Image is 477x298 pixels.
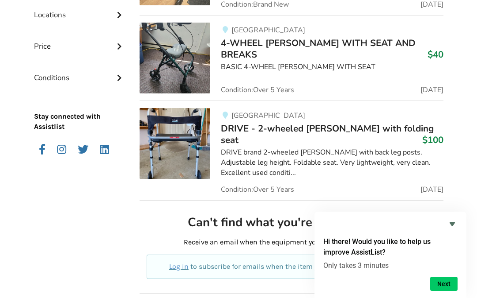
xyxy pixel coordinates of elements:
[323,219,458,291] div: Hi there! Would you like to help us improve AssistList?
[140,101,443,200] a: mobility-drive - 2-wheeled walker with folding seat[GEOGRAPHIC_DATA]DRIVE - 2-wheeled [PERSON_NAM...
[221,186,294,193] span: Condition: Over 5 Years
[323,236,458,258] h2: Hi there! Would you like to help us improve AssistList?
[221,86,294,93] span: Condition: Over 5 Years
[428,49,443,60] h3: $40
[231,25,305,35] span: [GEOGRAPHIC_DATA]
[34,24,126,55] div: Price
[34,55,126,87] div: Conditions
[221,62,443,72] div: BASIC 4-WHEEL [PERSON_NAME] WITH SEAT
[420,86,443,93] span: [DATE]
[447,219,458,229] button: Hide survey
[221,122,434,146] span: DRIVE - 2-wheeled [PERSON_NAME] with folding seat
[34,87,126,132] p: Stay connected with Assistlist
[221,37,416,61] span: 4-WHEEL [PERSON_NAME] WITH SEAT AND BREAKS
[169,262,189,271] a: Log in
[140,23,210,93] img: mobility-4-wheel walker with seat and breaks
[221,1,289,8] span: Condition: Brand New
[140,15,443,101] a: mobility-4-wheel walker with seat and breaks[GEOGRAPHIC_DATA]4-WHEEL [PERSON_NAME] WITH SEAT AND ...
[231,111,305,120] span: [GEOGRAPHIC_DATA]
[422,134,443,146] h3: $100
[430,277,458,291] button: Next question
[221,147,443,178] div: DRIVE brand 2-wheeled [PERSON_NAME] with back leg posts. Adjustable leg height. Foldable seat. Ve...
[420,1,443,8] span: [DATE]
[147,215,436,230] h2: Can't find what you're searching for?
[420,186,443,193] span: [DATE]
[323,261,458,270] p: Only takes 3 minutes
[140,108,210,179] img: mobility-drive - 2-wheeled walker with folding seat
[147,237,436,248] p: Receive an email when the equipment you're interested in is listed!
[157,262,425,272] p: to subscribe for emails when the item you are looking for is available.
